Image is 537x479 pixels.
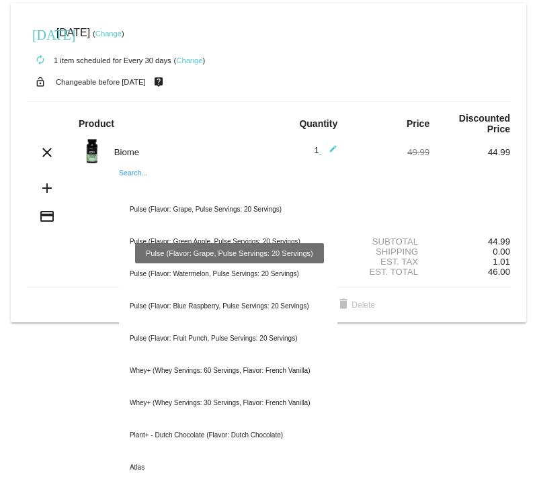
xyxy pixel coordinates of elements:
mat-icon: edit [321,144,337,161]
div: Pulse (Flavor: Blue Raspberry, Pulse Servings: 20 Servings) [119,290,337,322]
div: 44.99 [429,147,510,157]
div: Est. Total [349,267,429,277]
div: Pulse (Flavor: Watermelon, Pulse Servings: 20 Servings) [119,258,337,290]
div: Whey+ (Whey Servings: 60 Servings, Flavor: French Vanilla) [119,355,337,387]
strong: Price [407,118,429,129]
div: Whey+ (Whey Servings: 30 Servings, Flavor: French Vanilla) [119,387,337,419]
div: Plant+ - Dutch Chocolate (Flavor: Dutch Chocolate) [119,419,337,451]
div: 49.99 [349,147,429,157]
span: Delete [335,300,375,310]
mat-icon: delete [335,297,352,313]
mat-icon: clear [39,144,55,161]
small: 1 item scheduled for Every 30 days [27,56,171,64]
img: Image-1-Carousel-Biome-Transp.png [79,138,106,165]
input: Search... [119,181,337,192]
a: Change [95,30,122,38]
mat-icon: lock_open [32,73,48,91]
div: Subtotal [349,236,429,247]
div: Shipping [349,247,429,257]
strong: Discounted Price [459,113,510,134]
mat-icon: add [39,180,55,196]
button: Delete [325,293,386,317]
span: 46.00 [488,267,510,277]
span: 0.00 [493,247,510,257]
strong: Product [79,118,114,129]
small: ( ) [93,30,124,38]
span: 1.01 [493,257,510,267]
small: ( ) [174,56,206,64]
mat-icon: autorenew [32,52,48,69]
div: Pulse (Flavor: Fruit Punch, Pulse Servings: 20 Servings) [119,322,337,355]
div: 44.99 [429,236,510,247]
div: Est. Tax [349,257,429,267]
div: Biome [108,147,269,157]
mat-icon: live_help [151,73,167,91]
span: 1 [314,145,337,155]
a: Change [176,56,202,64]
div: Pulse (Flavor: Green Apple, Pulse Servings: 20 Servings) [119,226,337,258]
strong: Quantity [299,118,337,129]
div: Pulse (Flavor: Grape, Pulse Servings: 20 Servings) [119,193,337,226]
mat-icon: [DATE] [32,26,48,42]
mat-icon: credit_card [39,208,55,224]
small: Changeable before [DATE] [56,78,146,86]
